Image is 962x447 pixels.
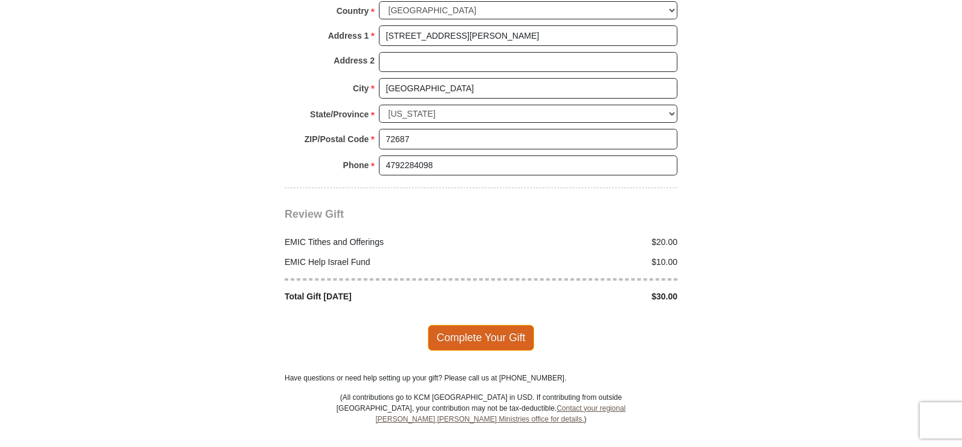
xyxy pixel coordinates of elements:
[334,52,375,69] strong: Address 2
[481,290,684,303] div: $30.00
[481,236,684,249] div: $20.00
[279,290,482,303] div: Total Gift [DATE]
[285,208,344,220] span: Review Gift
[305,131,369,148] strong: ZIP/Postal Code
[343,157,369,174] strong: Phone
[353,80,369,97] strong: City
[279,256,482,269] div: EMIC Help Israel Fund
[285,373,677,383] p: Have questions or need help setting up your gift? Please call us at [PHONE_NUMBER].
[481,256,684,269] div: $10.00
[375,404,625,423] a: Contact your regional [PERSON_NAME] [PERSON_NAME] Ministries office for details.
[328,27,369,44] strong: Address 1
[428,325,535,350] span: Complete Your Gift
[279,236,482,249] div: EMIC Tithes and Offerings
[310,106,369,123] strong: State/Province
[337,2,369,19] strong: Country
[336,392,626,446] p: (All contributions go to KCM [GEOGRAPHIC_DATA] in USD. If contributing from outside [GEOGRAPHIC_D...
